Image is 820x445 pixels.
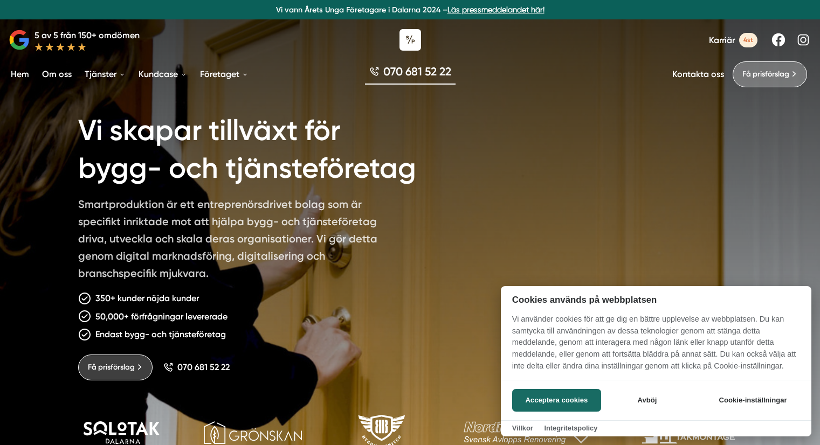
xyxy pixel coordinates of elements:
[501,295,811,305] h2: Cookies används på webbplatsen
[512,389,601,412] button: Acceptera cookies
[512,424,533,432] a: Villkor
[604,389,690,412] button: Avböj
[544,424,597,432] a: Integritetspolicy
[706,389,800,412] button: Cookie-inställningar
[501,314,811,379] p: Vi använder cookies för att ge dig en bättre upplevelse av webbplatsen. Du kan samtycka till anvä...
